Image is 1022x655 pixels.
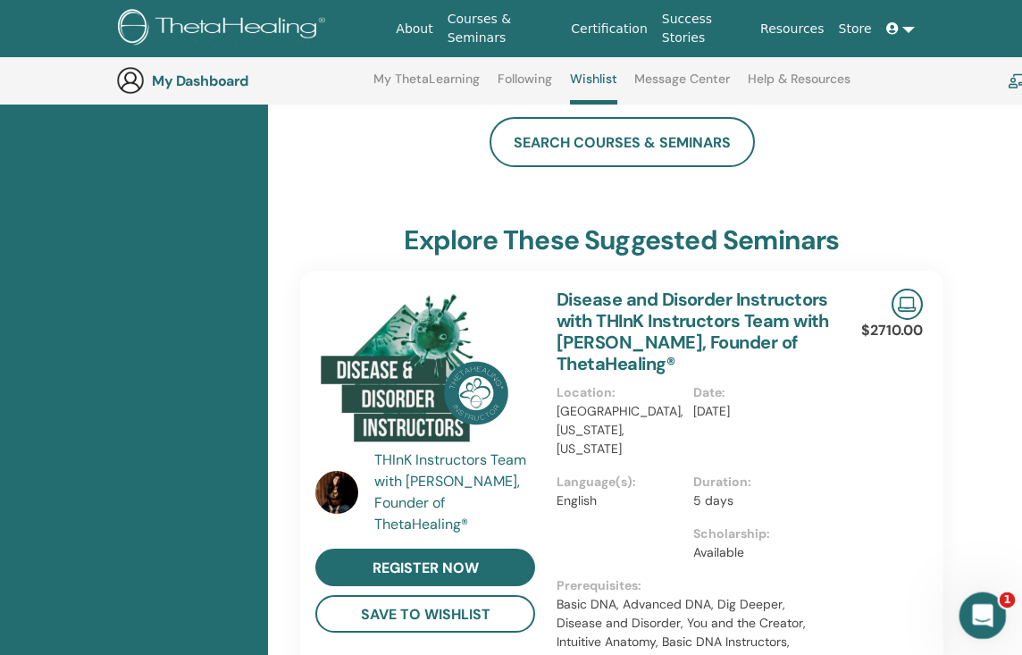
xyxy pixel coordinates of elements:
[557,288,829,375] a: Disease and Disorder Instructors with THInK Instructors Team with [PERSON_NAME], Founder of Theta...
[557,473,683,491] p: Language(s) :
[557,383,683,402] p: Location :
[693,525,819,543] p: Scholarship :
[861,320,923,341] p: $2710.00
[655,3,753,55] a: Success Stories
[693,402,819,421] p: [DATE]
[959,592,1007,640] iframe: Intercom live chat
[315,595,535,633] button: save to wishlist
[892,289,923,320] img: Live Online Seminar
[564,13,654,46] a: Certification
[753,13,832,46] a: Resources
[693,473,819,491] p: Duration :
[315,471,358,514] img: default.jpg
[373,71,480,100] a: My ThetaLearning
[498,71,552,100] a: Following
[315,289,535,455] img: Disease and Disorder Instructors
[490,117,755,167] a: search courses & seminars
[693,383,819,402] p: Date :
[693,491,819,510] p: 5 days
[116,66,145,95] img: generic-user-icon.jpg
[693,543,819,562] p: Available
[557,491,683,510] p: English
[389,13,440,46] a: About
[634,71,730,100] a: Message Center
[118,9,331,49] img: logo.png
[1000,592,1016,609] span: 1
[440,3,565,55] a: Courses & Seminars
[832,13,879,46] a: Store
[404,224,839,256] h3: explore these suggested seminars
[570,71,617,105] a: Wishlist
[373,558,479,577] span: register now
[374,449,540,535] a: THInK Instructors Team with [PERSON_NAME], Founder of ThetaHealing®
[557,402,683,458] p: [GEOGRAPHIC_DATA], [US_STATE], [US_STATE]
[557,576,830,595] p: Prerequisites :
[152,72,331,89] h3: My Dashboard
[748,71,850,100] a: Help & Resources
[315,549,535,586] a: register now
